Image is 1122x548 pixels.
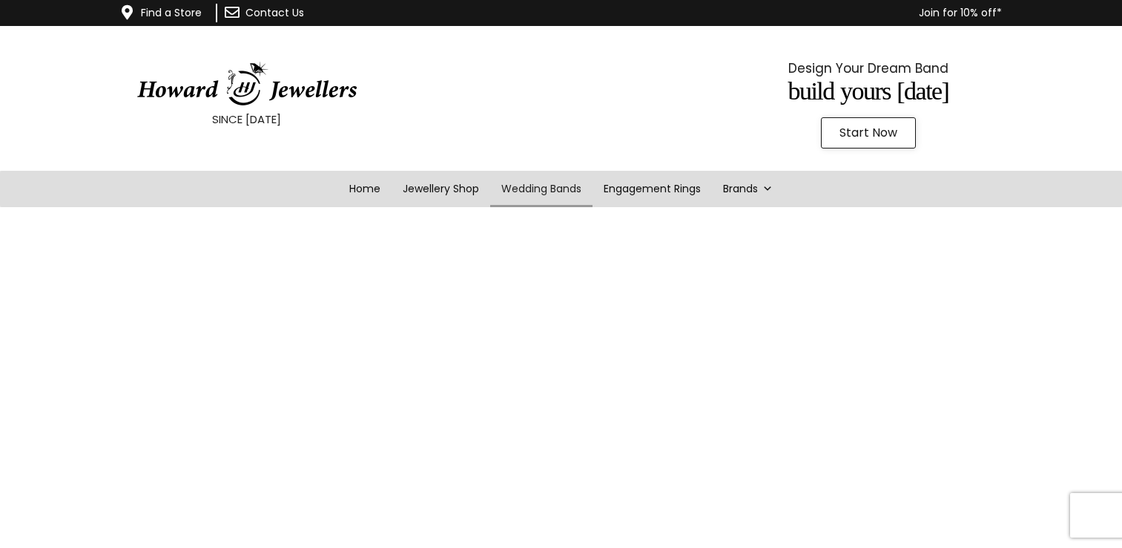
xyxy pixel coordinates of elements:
a: Engagement Rings [593,171,712,207]
a: Home [338,171,392,207]
a: Find a Store [141,5,202,20]
span: Build Yours [DATE] [788,77,949,105]
a: Start Now [821,117,916,149]
a: Contact Us [245,5,304,20]
p: Design Your Dream Band [659,57,1078,79]
a: Jewellery Shop [392,171,490,207]
a: Wedding Bands [490,171,593,207]
img: HowardJewellersLogo-04 [136,62,358,106]
p: SINCE [DATE] [37,110,456,129]
a: Brands [712,171,784,207]
span: Start Now [839,127,897,139]
p: Join for 10% off* [391,4,1002,22]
